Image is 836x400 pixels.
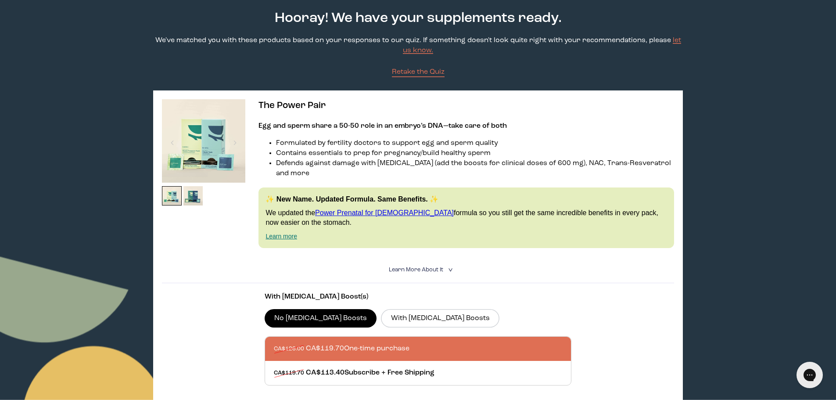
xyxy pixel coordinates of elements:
[162,99,245,183] img: thumbnail image
[792,359,827,391] iframe: Gorgias live chat messenger
[266,233,297,240] a: Learn more
[266,208,667,228] p: We updated the formula so you still get the same incredible benefits in every pack, now easier on...
[389,266,448,274] summary: Learn More About it <
[276,148,674,159] li: Contains essentials to prep for pregnancy/build healthy sperm
[276,159,674,179] li: Defends against damage with [MEDICAL_DATA] (add the boosts for clinical doses of 600 mg), NAC, Tr...
[276,138,674,148] li: Formulated by fertility doctors to support egg and sperm quality
[259,8,577,29] h2: Hooray! We have your supplements ready.
[153,36,682,56] p: We've matched you with these products based on your responses to our quiz. If something doesn't l...
[392,68,445,76] span: Retake the Quiz
[389,267,443,273] span: Learn More About it
[162,186,182,206] img: thumbnail image
[258,101,326,110] span: The Power Pair
[183,186,203,206] img: thumbnail image
[392,67,445,77] a: Retake the Quiz
[315,209,454,216] a: Power Prenatal for [DEMOGRAPHIC_DATA]
[445,267,454,272] i: <
[265,309,377,328] label: No [MEDICAL_DATA] Boosts
[258,123,507,130] strong: Egg and sperm share a 50-50 role in an embryo’s DNA—take care of both
[265,292,572,302] p: With [MEDICAL_DATA] Boost(s)
[381,309,499,328] label: With [MEDICAL_DATA] Boosts
[266,195,438,203] strong: ✨ New Name. Updated Formula. Same Benefits. ✨
[403,37,681,54] a: let us know.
